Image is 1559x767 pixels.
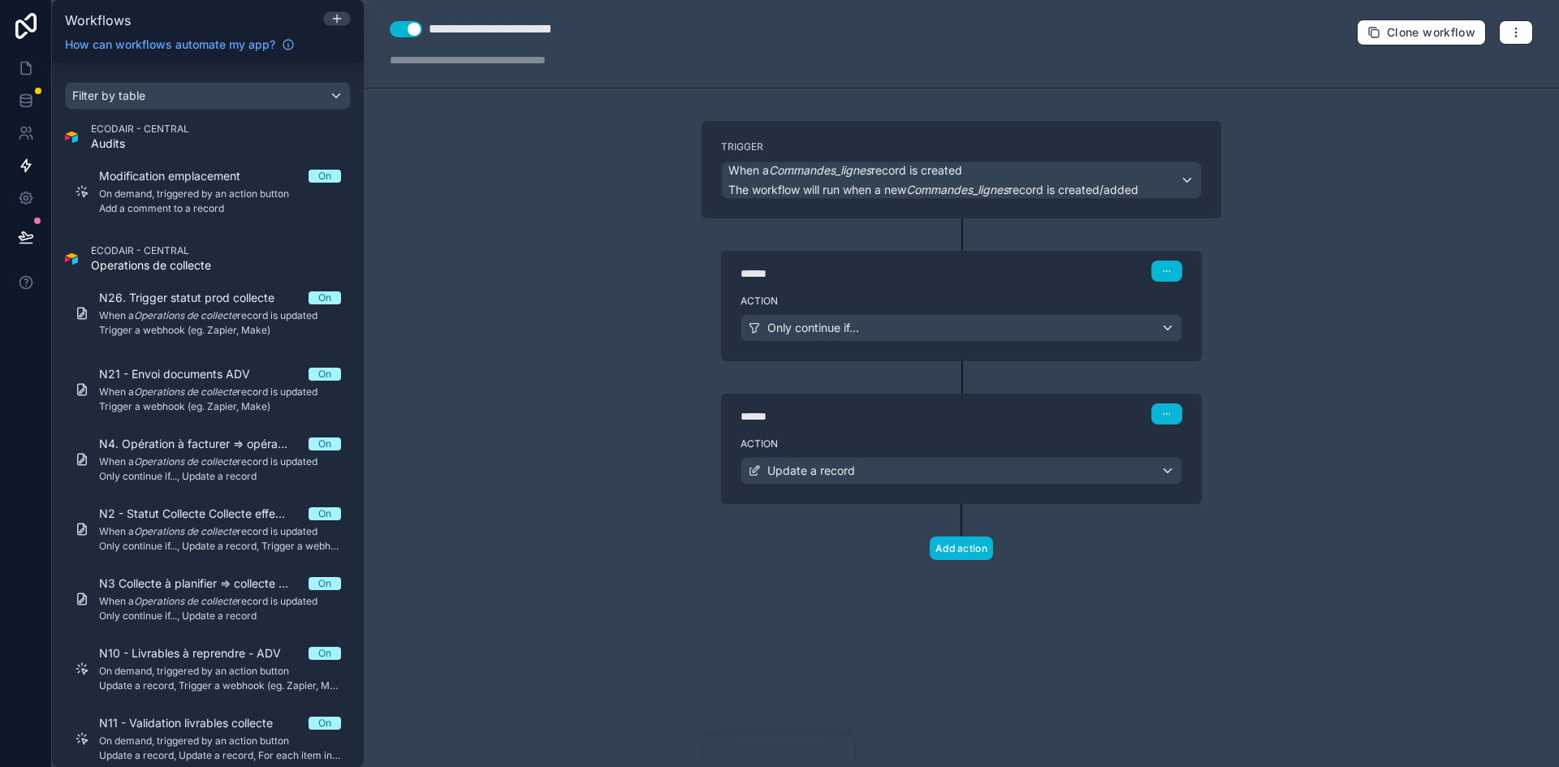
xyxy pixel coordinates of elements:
[728,162,962,179] span: When a record is created
[741,314,1182,342] button: Only continue if...
[721,162,1202,199] button: When aCommandes_lignesrecord is createdThe workflow will run when a newCommandes_lignesrecord is ...
[65,37,275,53] span: How can workflows automate my app?
[728,183,1138,196] span: The workflow will run when a new record is created/added
[906,183,1008,196] em: Commandes_lignes
[767,320,859,336] span: Only continue if...
[769,163,871,177] em: Commandes_lignes
[767,463,855,479] span: Update a record
[58,37,301,53] a: How can workflows automate my app?
[741,295,1182,308] label: Action
[1357,19,1486,45] button: Clone workflow
[1387,25,1475,40] span: Clone workflow
[930,536,993,560] button: Add action
[741,457,1182,485] button: Update a record
[721,140,1202,153] label: Trigger
[65,12,131,28] span: Workflows
[741,437,1182,450] label: Action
